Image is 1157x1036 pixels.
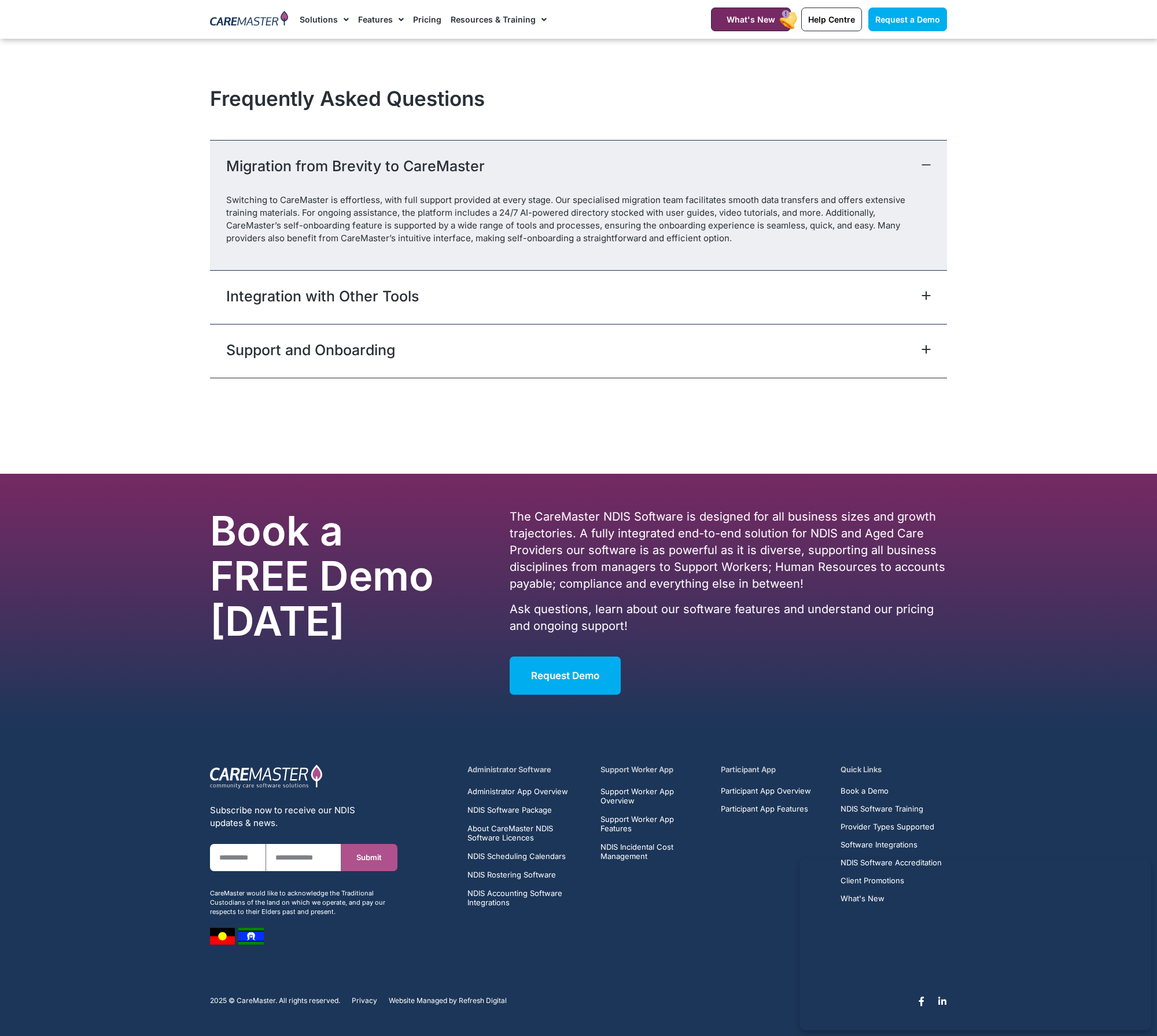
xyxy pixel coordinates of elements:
[467,851,587,861] a: NDIS Scheduling Calendars
[389,997,457,1005] span: Website Managed by
[210,804,397,829] div: Subscribe now to receive our NDIS updates & news.
[210,194,947,270] div: Migration from Brevity to CareMaster
[841,840,918,849] span: Software Integrations
[210,888,397,916] div: CareMaster would like to acknowledge the Traditional Custodians of the land on which we operate, ...
[721,787,811,795] a: Participant App Overview
[226,156,485,176] a: Migration from Brevity to CareMaster
[721,805,811,813] a: Participant App Features
[510,601,947,635] p: Ask questions, learn about our software features and understand our pricing and ongoing support!
[711,8,791,31] a: What's New
[841,787,889,795] span: Book a Demo
[799,859,1151,1030] iframe: Popup CTA
[801,8,862,31] a: Help Centre
[875,14,940,24] span: Request a Demo
[467,805,587,814] a: NDIS Software Package
[467,851,566,861] span: NDIS Scheduling Calendars
[210,11,288,28] img: CareMaster Logo
[467,870,556,879] span: NDIS Rostering Software
[210,270,947,324] div: Integration with Other Tools
[238,928,264,945] img: image 8
[600,787,707,805] a: Support Worker App Overview
[210,324,947,378] div: Support and Onboarding
[721,805,808,813] span: Participant App Features
[808,14,855,24] span: Help Centre
[210,508,449,644] h2: Book a FREE Demo [DATE]
[510,657,621,695] a: Request Demo
[210,764,323,790] img: CareMaster Logo Part
[841,858,942,867] a: NDIS Software Accreditation
[467,787,587,796] a: Administrator App Overview
[868,8,947,31] a: Request a Demo
[841,823,942,831] a: Provider Types Supported
[841,764,947,775] h5: Quick Links
[841,840,942,849] a: Software Integrations
[841,805,923,813] span: NDIS Software Training
[510,508,947,592] p: The CareMaster NDIS Software is designed for all business sizes and growth trajectories. A fully ...
[352,997,377,1005] a: Privacy
[210,928,235,945] img: image 7
[721,764,827,775] h5: Participant App
[531,670,599,681] span: Request Demo
[459,997,507,1005] a: Refresh Digital
[356,853,382,862] span: Submit
[467,824,587,842] a: About CareMaster NDIS Software Licences
[467,764,587,775] h5: Administrator Software
[841,805,942,813] a: NDIS Software Training
[226,286,419,307] a: Integration with Other Tools
[210,140,947,194] div: Migration from Brevity to CareMaster
[841,823,934,831] span: Provider Types Supported
[600,764,707,775] h5: Support Worker App
[727,14,775,24] span: What's New
[210,997,340,1005] p: 2025 © CareMaster. All rights reserved.
[600,842,707,861] a: NDIS Incidental Cost Management
[600,814,707,833] a: Support Worker App Features
[467,805,552,814] span: NDIS Software Package
[467,870,587,879] a: NDIS Rostering Software
[341,844,397,871] button: Submit
[226,194,931,245] p: Switching to CareMaster is effortless, with full support provided at every stage. Our specialised...
[467,787,568,796] span: Administrator App Overview
[210,86,947,110] h2: Frequently Asked Questions
[226,340,395,360] a: Support and Onboarding
[467,888,587,907] a: NDIS Accounting Software Integrations
[841,787,942,795] a: Book a Demo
